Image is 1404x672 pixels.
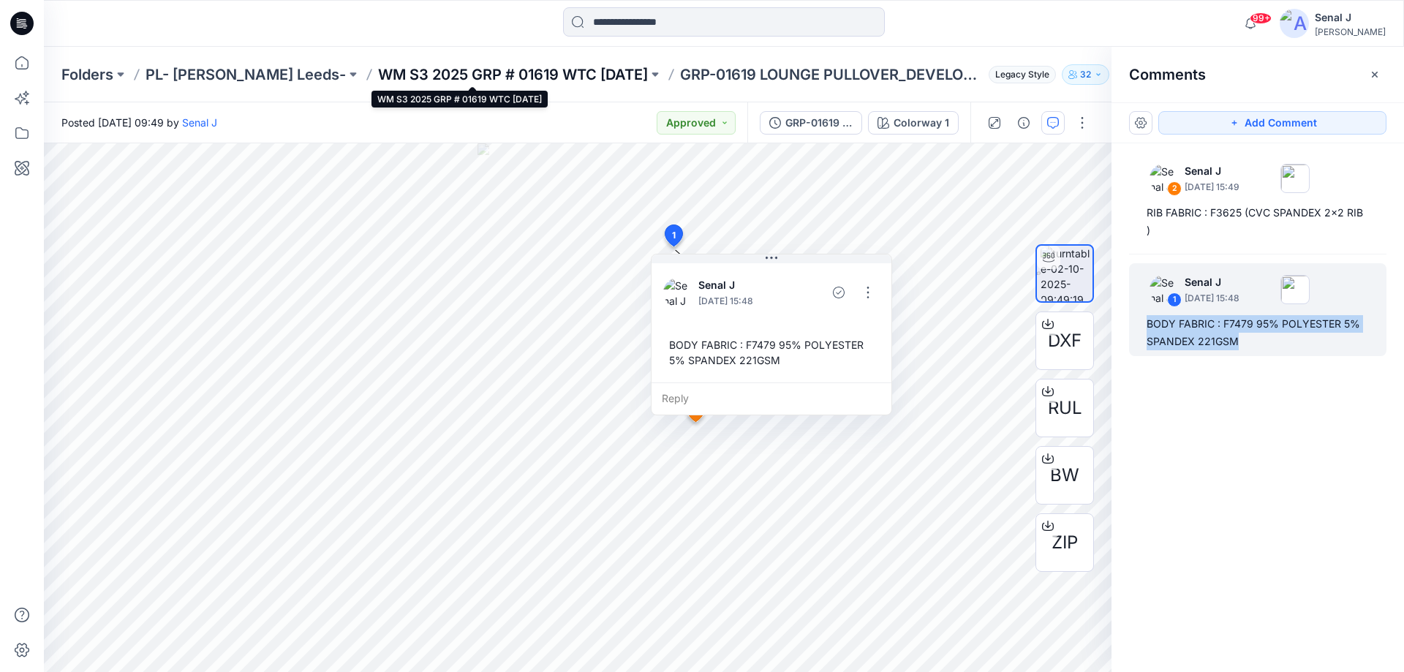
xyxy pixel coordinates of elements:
img: Senal J [663,278,692,307]
div: [PERSON_NAME] [1315,26,1386,37]
button: Colorway 1 [868,111,959,135]
p: Senal J [1185,162,1239,180]
span: 1 [672,229,676,242]
p: [DATE] 15:48 [698,294,795,309]
span: Legacy Style [989,66,1056,83]
p: [DATE] 15:48 [1185,291,1239,306]
div: Reply [652,382,891,415]
p: Senal J [1185,273,1239,291]
a: Folders [61,64,113,85]
span: BW [1050,462,1079,488]
div: Colorway 1 [894,115,949,131]
div: 1 [1167,292,1182,307]
div: BODY FABRIC : F7479 95% POLYESTER 5% SPANDEX 221GSM [1147,315,1369,350]
button: GRP-01619 LOUNGE PULLOVER_DEVELOPMENT [760,111,862,135]
img: avatar [1280,9,1309,38]
div: RIB FABRIC : F3625 (CVC SPANDEX 2x2 RIB ) [1147,204,1369,239]
span: DXF [1048,328,1082,354]
p: Senal J [698,276,795,294]
h2: Comments [1129,66,1206,83]
a: Senal J [182,116,217,129]
img: turntable-02-10-2025-09:49:19 [1041,246,1092,301]
span: ZIP [1052,529,1078,556]
div: GRP-01619 LOUNGE PULLOVER_DEVELOPMENT [785,115,853,131]
span: Posted [DATE] 09:49 by [61,115,217,130]
a: WM S3 2025 GRP # 01619 WTC [DATE] [378,64,648,85]
button: Add Comment [1158,111,1386,135]
p: 32 [1080,67,1091,83]
a: PL- [PERSON_NAME] Leeds- [146,64,346,85]
p: [DATE] 15:49 [1185,180,1239,195]
div: 2 [1167,181,1182,196]
button: Details [1012,111,1035,135]
div: Senal J [1315,9,1386,26]
span: 99+ [1250,12,1272,24]
img: Senal J [1150,275,1179,304]
img: Senal J [1150,164,1179,193]
div: BODY FABRIC : F7479 95% POLYESTER 5% SPANDEX 221GSM [663,331,880,374]
p: GRP-01619 LOUNGE PULLOVER_DEVELOPMENT [680,64,983,85]
span: RUL [1048,395,1082,421]
button: 32 [1062,64,1109,85]
button: Legacy Style [983,64,1056,85]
